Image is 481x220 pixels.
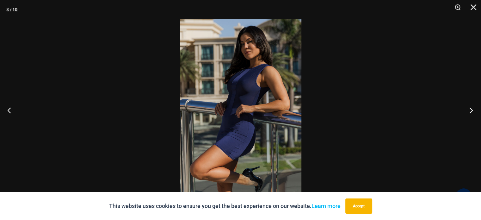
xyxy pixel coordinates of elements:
[345,198,372,214] button: Accept
[180,19,301,201] img: Desire Me Navy 5192 Dress 13
[457,94,481,126] button: Next
[311,203,341,209] a: Learn more
[109,201,341,211] p: This website uses cookies to ensure you get the best experience on our website.
[6,5,17,14] div: 8 / 10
